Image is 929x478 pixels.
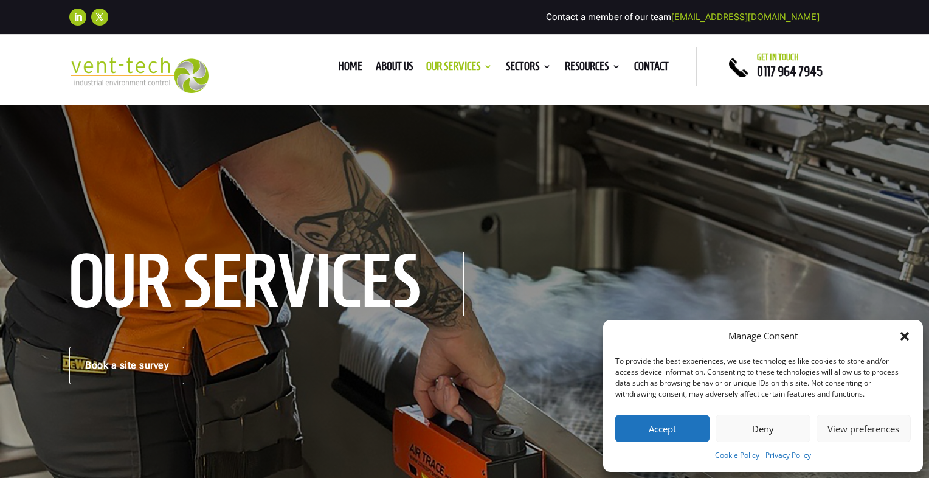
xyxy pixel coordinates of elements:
[715,448,759,463] a: Cookie Policy
[671,12,820,23] a: [EMAIL_ADDRESS][DOMAIN_NAME]
[728,329,798,344] div: Manage Consent
[634,62,669,75] a: Contact
[376,62,413,75] a: About us
[338,62,362,75] a: Home
[817,415,911,442] button: View preferences
[757,64,823,78] a: 0117 964 7945
[757,52,799,62] span: Get in touch
[91,9,108,26] a: Follow on X
[69,252,464,316] h1: Our Services
[615,356,910,400] div: To provide the best experiences, we use technologies like cookies to store and/or access device i...
[69,347,184,384] a: Book a site survey
[765,448,811,463] a: Privacy Policy
[899,330,911,342] div: Close dialog
[506,62,551,75] a: Sectors
[716,415,810,442] button: Deny
[69,9,86,26] a: Follow on LinkedIn
[615,415,710,442] button: Accept
[426,62,492,75] a: Our Services
[69,57,209,93] img: 2023-09-27T08_35_16.549ZVENT-TECH---Clear-background
[565,62,621,75] a: Resources
[546,12,820,23] span: Contact a member of our team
